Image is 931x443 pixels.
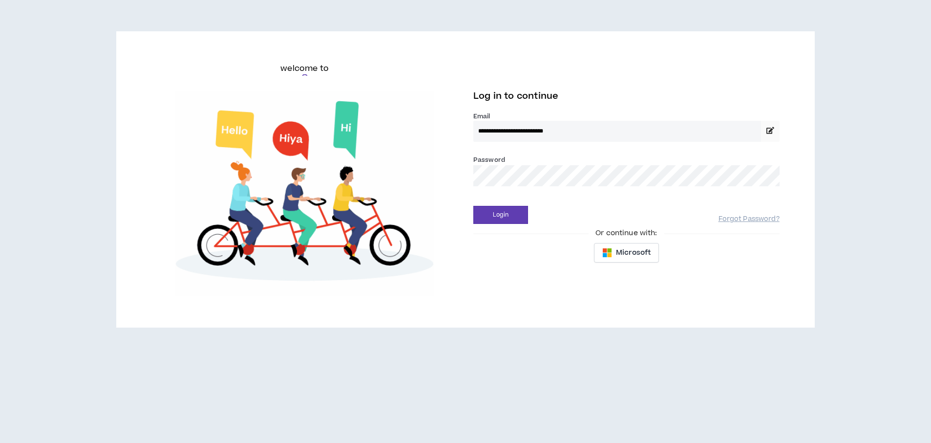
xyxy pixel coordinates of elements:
span: Or continue with: [589,228,664,239]
h6: welcome to [280,63,329,74]
span: Microsoft [616,247,651,258]
button: Login [473,206,528,224]
span: Log in to continue [473,90,558,102]
label: Password [473,155,505,164]
img: Welcome to Wripple [151,91,458,296]
button: Microsoft [594,243,659,263]
label: Email [473,112,780,121]
a: Forgot Password? [719,215,780,224]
